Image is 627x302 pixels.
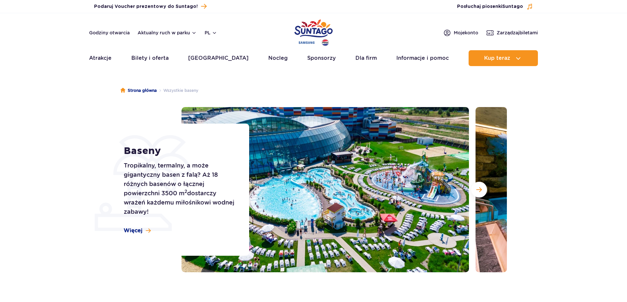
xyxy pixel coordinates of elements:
a: Park of Poland [294,17,333,47]
span: Podaruj Voucher prezentowy do Suntago! [94,3,198,10]
a: Dla firm [355,50,377,66]
button: Posłuchaj piosenkiSuntago [457,3,533,10]
span: Suntago [502,4,523,9]
span: Kup teraz [484,55,510,61]
a: Strona główna [120,87,157,94]
a: Bilety i oferta [131,50,169,66]
h1: Baseny [124,145,234,157]
a: Atrakcje [89,50,112,66]
button: Aktualny ruch w parku [138,30,197,35]
span: Więcej [124,227,143,234]
a: Podaruj Voucher prezentowy do Suntago! [94,2,207,11]
a: Więcej [124,227,151,234]
a: Sponsorzy [307,50,336,66]
span: Zarządzaj biletami [497,29,538,36]
sup: 2 [184,189,187,194]
img: Zewnętrzna część Suntago z basenami i zjeżdżalniami, otoczona leżakami i zielenią [181,107,469,272]
li: Wszystkie baseny [157,87,198,94]
span: Posłuchaj piosenki [457,3,523,10]
a: Godziny otwarcia [89,29,130,36]
a: [GEOGRAPHIC_DATA] [188,50,248,66]
a: Zarządzajbiletami [486,29,538,37]
a: Mojekonto [443,29,478,37]
a: Nocleg [268,50,288,66]
a: Informacje i pomoc [396,50,449,66]
button: Następny slajd [471,182,487,198]
button: pl [205,29,217,36]
p: Tropikalny, termalny, a może gigantyczny basen z falą? Aż 18 różnych basenów o łącznej powierzchn... [124,161,234,216]
button: Kup teraz [469,50,538,66]
span: Moje konto [454,29,478,36]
